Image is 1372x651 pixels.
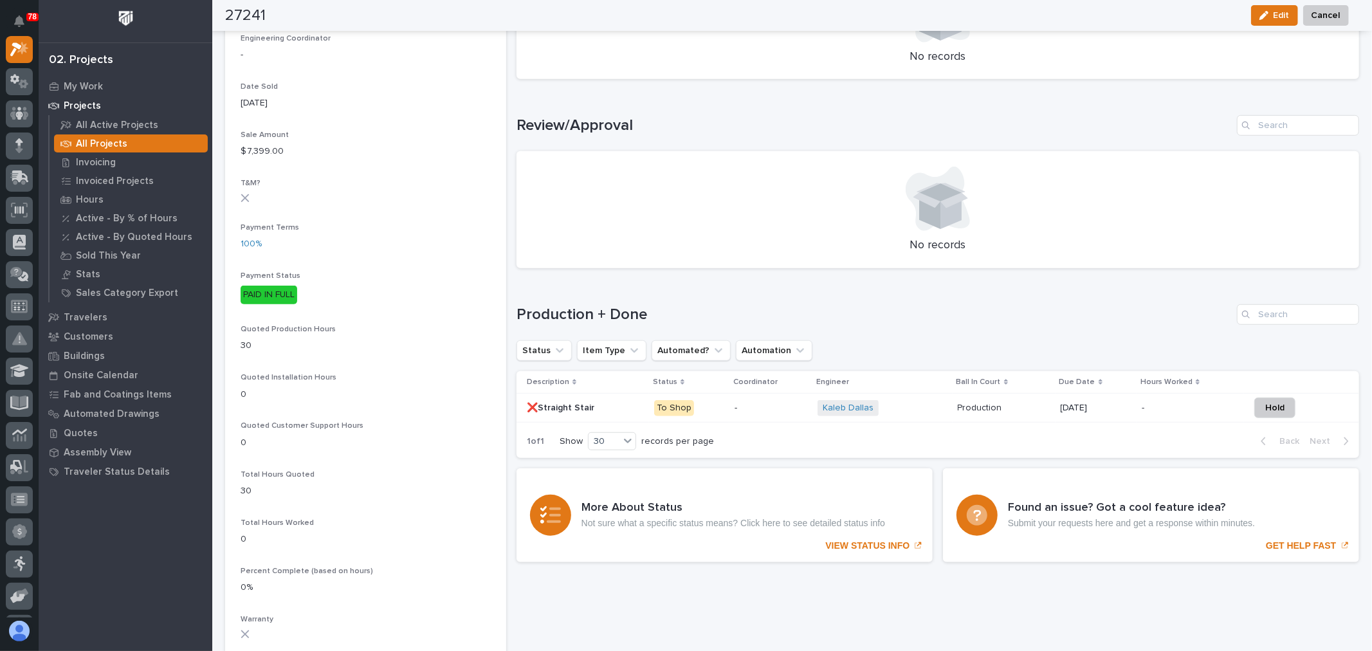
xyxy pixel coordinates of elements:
[1237,115,1359,136] div: Search
[39,443,212,462] a: Assembly View
[1008,501,1255,515] h3: Found an issue? Got a cool feature idea?
[50,246,212,264] a: Sold This Year
[50,153,212,171] a: Invoicing
[1237,304,1359,325] input: Search
[532,239,1344,253] p: No records
[560,436,583,447] p: Show
[517,394,1359,423] tr: ❌Straight Stair❌Straight Stair To Shop-Kaleb Dallas ProductionProduction [DATE]-- Hold
[1304,436,1359,447] button: Next
[76,250,141,262] p: Sold This Year
[76,194,104,206] p: Hours
[39,346,212,365] a: Buildings
[517,468,933,562] a: VIEW STATUS INFO
[50,190,212,208] a: Hours
[733,375,778,389] p: Coordinator
[241,533,491,546] p: 0
[823,403,874,414] a: Kaleb Dallas
[76,176,154,187] p: Invoiced Projects
[241,374,336,381] span: Quoted Installation Hours
[50,116,212,134] a: All Active Projects
[241,131,289,139] span: Sale Amount
[241,616,273,623] span: Warranty
[16,15,33,36] div: Notifications78
[39,365,212,385] a: Onsite Calendar
[241,35,331,42] span: Engineering Coordinator
[241,581,491,594] p: 0%
[39,462,212,481] a: Traveler Status Details
[49,53,113,68] div: 02. Projects
[64,408,160,420] p: Automated Drawings
[517,116,1232,135] h1: Review/Approval
[577,340,646,361] button: Item Type
[1061,403,1132,414] p: [DATE]
[943,468,1359,562] a: GET HELP FAST
[64,351,105,362] p: Buildings
[581,501,885,515] h3: More About Status
[28,12,37,21] p: 78
[50,265,212,283] a: Stats
[76,288,178,299] p: Sales Category Export
[50,228,212,246] a: Active - By Quoted Hours
[532,50,1344,64] p: No records
[64,100,101,112] p: Projects
[39,96,212,115] a: Projects
[64,428,98,439] p: Quotes
[50,209,212,227] a: Active - By % of Hours
[76,138,127,150] p: All Projects
[76,213,178,225] p: Active - By % of Hours
[241,436,491,450] p: 0
[1251,5,1298,26] button: Edit
[1254,398,1295,418] button: Hold
[39,77,212,96] a: My Work
[653,375,677,389] p: Status
[241,567,373,575] span: Percent Complete (based on hours)
[517,426,554,457] p: 1 of 1
[76,120,158,131] p: All Active Projects
[64,81,103,93] p: My Work
[1310,436,1338,447] span: Next
[735,403,808,414] p: -
[825,540,910,551] p: VIEW STATUS INFO
[6,618,33,645] button: users-avatar
[241,237,262,251] a: 100%
[225,6,266,25] h2: 27241
[956,375,1001,389] p: Ball In Court
[241,286,297,304] div: PAID IN FULL
[1303,5,1349,26] button: Cancel
[64,466,170,478] p: Traveler Status Details
[581,518,885,529] p: Not sure what a specific status means? Click here to see detailed status info
[517,340,572,361] button: Status
[64,312,107,324] p: Travelers
[6,8,33,35] button: Notifications
[958,400,1005,414] p: Production
[76,232,192,243] p: Active - By Quoted Hours
[64,370,138,381] p: Onsite Calendar
[1142,400,1147,414] p: -
[641,436,714,447] p: records per page
[241,484,491,498] p: 30
[241,96,491,110] p: [DATE]
[241,48,491,62] p: -
[241,224,299,232] span: Payment Terms
[1312,8,1340,23] span: Cancel
[50,172,212,190] a: Invoiced Projects
[50,284,212,302] a: Sales Category Export
[1250,436,1304,447] button: Back
[241,325,336,333] span: Quoted Production Hours
[816,375,849,389] p: Engineer
[241,272,300,280] span: Payment Status
[517,306,1232,324] h1: Production + Done
[1274,10,1290,21] span: Edit
[1140,375,1193,389] p: Hours Worked
[241,339,491,353] p: 30
[64,389,172,401] p: Fab and Coatings Items
[241,422,363,430] span: Quoted Customer Support Hours
[241,388,491,401] p: 0
[39,327,212,346] a: Customers
[64,447,131,459] p: Assembly View
[76,269,100,280] p: Stats
[241,471,315,479] span: Total Hours Quoted
[527,400,597,414] p: ❌Straight Stair
[1272,436,1299,447] span: Back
